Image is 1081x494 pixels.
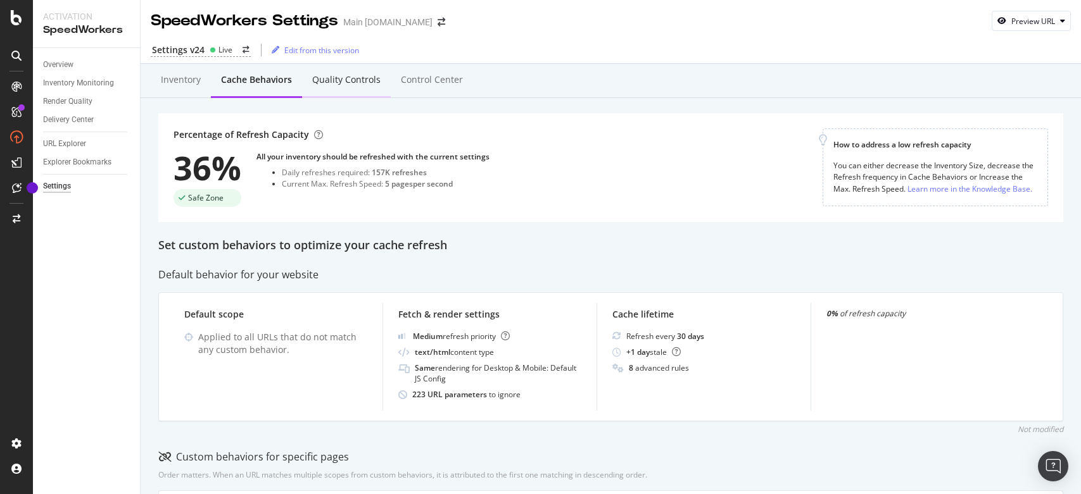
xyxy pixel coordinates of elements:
a: Overview [43,58,131,71]
div: advanced rules [629,362,689,373]
div: Live [218,44,232,55]
b: + 1 day [626,347,650,357]
a: Render Quality [43,95,131,108]
div: Delivery Center [43,113,94,127]
div: Applied to all URLs that do not match any custom behavior. [198,331,367,356]
div: 36% [174,151,241,184]
div: Cache lifetime [612,308,795,321]
div: 5 pages per second [385,178,453,189]
button: Edit from this version [267,40,359,60]
div: to ignore [412,389,521,400]
div: stale [626,347,681,357]
div: arrow-right-arrow-left [243,46,250,54]
div: Default behavior for your website [158,268,1063,282]
div: Overview [43,58,73,71]
div: Inventory [161,73,201,86]
button: Preview URL [992,11,1071,31]
b: text/html [415,347,450,357]
a: Learn more in the Knowledge Base. [907,182,1032,195]
div: You can either decrease the Inventory Size, decrease the Refresh frequency in Cache Behaviors or ... [833,160,1037,195]
strong: 0% [826,308,838,319]
div: Control Center [401,73,463,86]
a: Explorer Bookmarks [43,156,131,169]
a: Settings [43,180,131,193]
div: Daily refreshes required: [282,167,490,178]
div: success label [174,189,241,207]
div: How to address a low refresh capacity [833,139,1037,150]
a: Delivery Center [43,113,131,127]
div: Not modified [1018,424,1063,435]
div: Render Quality [43,95,92,108]
div: Quality Controls [312,73,381,86]
div: Percentage of Refresh Capacity [174,128,323,141]
div: URL Explorer [43,137,86,151]
div: Fetch & render settings [398,308,581,321]
div: Preview URL [1011,16,1055,27]
div: Explorer Bookmarks [43,156,111,169]
div: Settings [43,180,71,193]
b: Medium [413,331,443,342]
div: Set custom behaviors to optimize your cache refresh [158,237,1063,254]
div: Settings v24 [152,44,205,56]
div: Cache behaviors [221,73,292,86]
div: content type [415,347,494,357]
div: Open Intercom Messenger [1038,451,1068,481]
img: j32suk7ufU7viAAAAAElFTkSuQmCC [398,333,406,339]
div: rendering for Desktop & Mobile: Default JS Config [415,362,581,384]
a: Inventory Monitoring [43,77,131,90]
b: 8 [629,362,633,373]
span: Safe Zone [188,194,224,202]
div: Edit from this version [284,45,359,56]
div: refresh priority [413,331,510,342]
div: Default scope [184,308,367,321]
div: Activation [43,10,130,23]
div: SpeedWorkers [43,23,130,37]
div: Order matters. When an URL matches multiple scopes from custom behaviors, it is attributed to the... [158,469,647,480]
div: Current Max. Refresh Speed: [282,178,490,189]
div: arrow-right-arrow-left [438,18,445,27]
div: 157K refreshes [372,167,427,178]
b: 30 days [677,331,704,342]
div: Refresh every [626,331,704,342]
div: SpeedWorkers Settings [151,10,338,32]
div: Tooltip anchor [27,182,38,194]
div: All your inventory should be refreshed with the current settings [256,151,490,162]
b: 223 URL parameters [412,389,489,400]
div: Custom behaviors for specific pages [158,450,349,464]
div: Main [DOMAIN_NAME] [343,16,433,28]
a: URL Explorer [43,137,131,151]
div: Inventory Monitoring [43,77,114,90]
b: Same [415,362,435,373]
div: of refresh capacity [826,308,1009,319]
